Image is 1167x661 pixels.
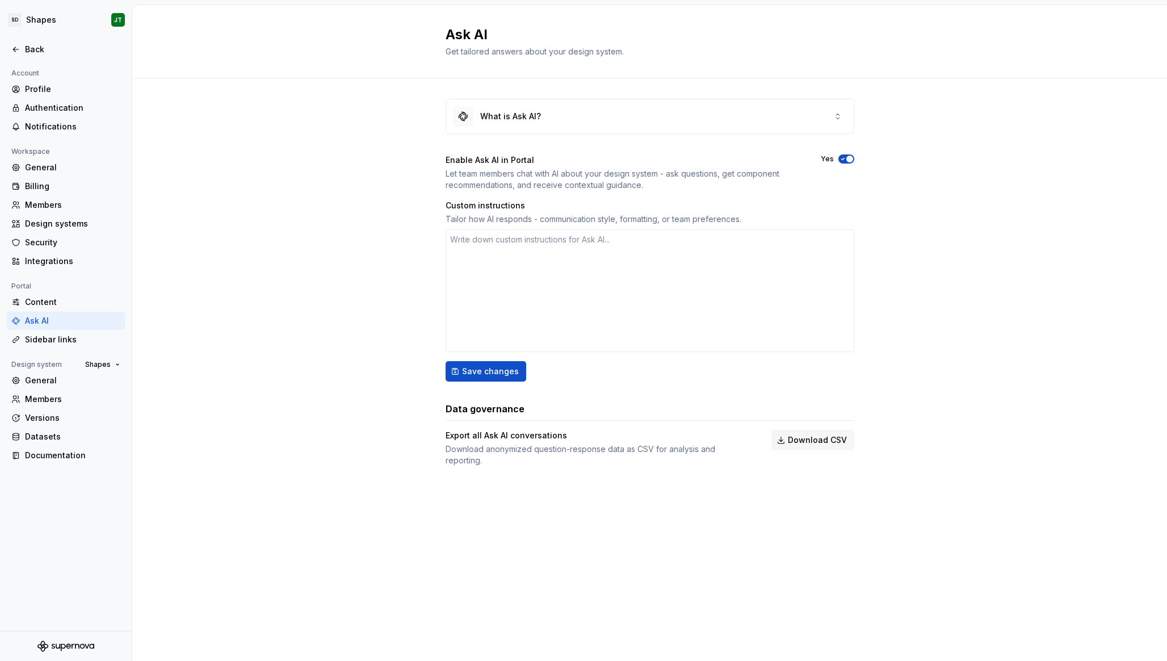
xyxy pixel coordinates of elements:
[25,162,120,173] div: General
[7,390,125,408] a: Members
[25,199,120,211] div: Members
[480,111,541,122] div: What is Ask AI?
[85,360,111,369] span: Shapes
[7,99,125,117] a: Authentication
[25,237,120,248] div: Security
[446,154,800,166] div: Enable Ask AI in Portal
[7,330,125,349] a: Sidebar links
[7,371,125,390] a: General
[446,47,624,56] span: Get tailored answers about your design system.
[25,218,120,229] div: Design systems
[25,412,120,424] div: Versions
[37,641,94,652] svg: Supernova Logo
[7,66,44,80] div: Account
[25,256,120,267] div: Integrations
[25,394,120,405] div: Members
[114,15,122,24] div: JT
[446,361,526,382] button: Save changes
[7,233,125,252] a: Security
[7,409,125,427] a: Versions
[25,296,120,308] div: Content
[25,431,120,442] div: Datasets
[7,312,125,330] a: Ask AI
[8,13,22,27] div: SD
[446,214,854,225] div: Tailor how AI responds - communication style, formatting, or team preferences.
[446,402,524,416] h3: Data governance
[7,145,54,158] div: Workspace
[7,293,125,311] a: Content
[25,315,120,327] div: Ask AI
[7,279,36,293] div: Portal
[25,121,120,132] div: Notifications
[7,40,125,58] a: Back
[446,200,854,211] div: Custom instructions
[7,177,125,195] a: Billing
[446,444,751,466] div: Download anonymized question-response data as CSV for analysis and reporting.
[7,118,125,136] a: Notifications
[25,83,120,95] div: Profile
[7,428,125,446] a: Datasets
[446,26,841,44] h2: Ask AI
[25,450,120,461] div: Documentation
[821,154,834,164] label: Yes
[25,375,120,386] div: General
[7,215,125,233] a: Design systems
[7,196,125,214] a: Members
[7,80,125,98] a: Profile
[7,158,125,177] a: General
[788,434,847,446] span: Download CSV
[25,102,120,114] div: Authentication
[7,446,125,465] a: Documentation
[462,366,519,377] span: Save changes
[446,168,800,191] div: Let team members chat with AI about your design system - ask questions, get component recommendat...
[25,334,120,345] div: Sidebar links
[26,14,56,26] div: Shapes
[25,181,120,192] div: Billing
[771,430,854,450] button: Download CSV
[7,358,66,371] div: Design system
[2,7,129,32] button: SDShapesJT
[446,430,751,441] div: Export all Ask AI conversations
[7,252,125,270] a: Integrations
[25,44,120,55] div: Back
